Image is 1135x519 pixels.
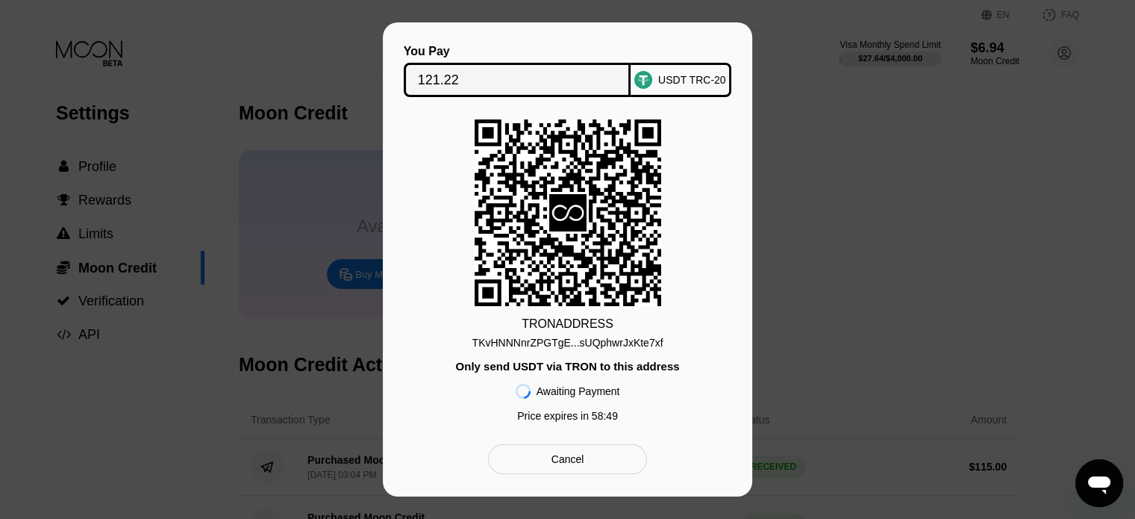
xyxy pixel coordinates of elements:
[537,385,620,397] div: Awaiting Payment
[522,317,613,331] div: TRON ADDRESS
[1075,459,1123,507] iframe: Button to launch messaging window
[405,45,730,97] div: You PayUSDT TRC-20
[404,45,631,58] div: You Pay
[658,74,726,86] div: USDT TRC-20
[472,331,663,349] div: TKvHNNNnrZPGTgE...sUQphwrJxKte7xf
[488,444,647,474] div: Cancel
[592,410,618,422] span: 58 : 49
[455,360,679,373] div: Only send USDT via TRON to this address
[551,453,584,466] div: Cancel
[517,410,618,422] div: Price expires in
[472,337,663,349] div: TKvHNNNnrZPGTgE...sUQphwrJxKte7xf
